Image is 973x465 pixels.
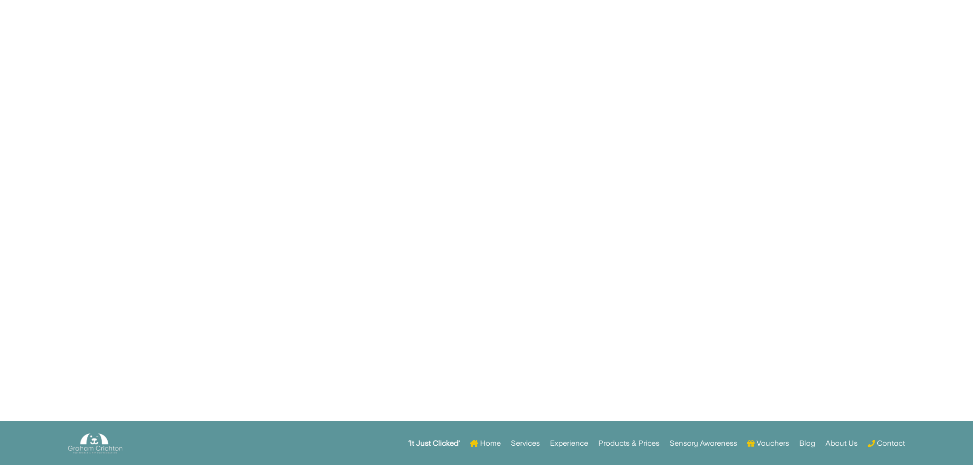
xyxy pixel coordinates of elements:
a: Services [511,425,540,461]
a: Blog [799,425,815,461]
a: Vouchers [747,425,789,461]
a: Home [470,425,501,461]
a: Sensory Awareness [670,425,737,461]
a: About Us [825,425,858,461]
a: Experience [550,425,588,461]
img: Graham Crichton Photography Logo - Graham Crichton - Belfast Family & Pet Photography Studio [68,431,122,456]
a: ‘It Just Clicked’ [408,425,460,461]
a: Products & Prices [598,425,659,461]
strong: ‘It Just Clicked’ [408,440,460,447]
a: Contact [868,425,905,461]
